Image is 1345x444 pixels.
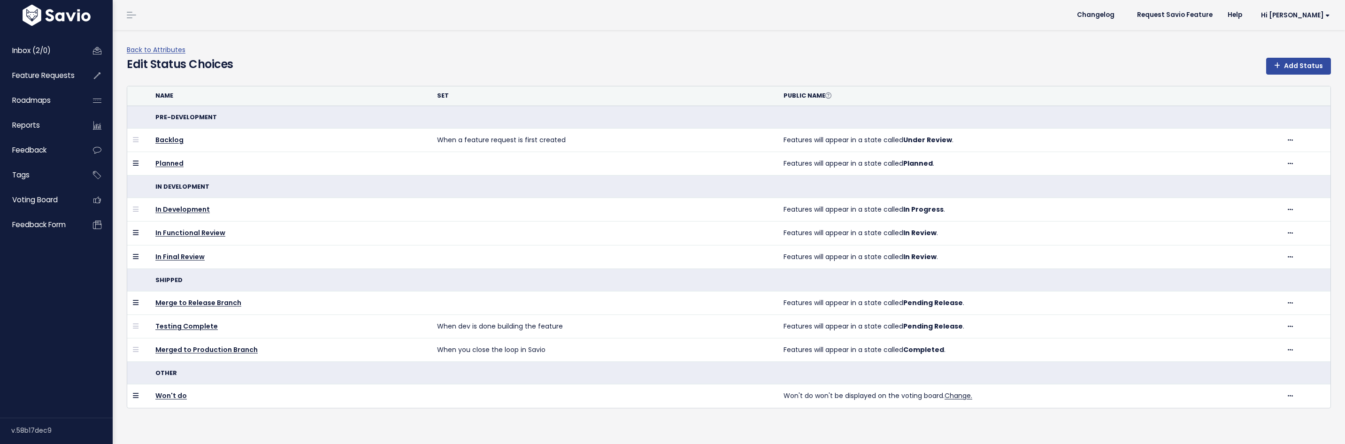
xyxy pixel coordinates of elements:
th: Set [431,86,778,106]
a: Planned [155,159,184,168]
span: Hi [PERSON_NAME] [1261,12,1330,19]
strong: In Progress [903,205,944,214]
a: Tags [2,164,78,186]
span: Inbox (2/0) [12,46,51,55]
span: Roadmaps [12,95,51,105]
a: Hi [PERSON_NAME] [1250,8,1337,23]
a: Testing Complete [155,322,218,331]
span: Reports [12,120,40,130]
strong: Completed [903,345,944,354]
a: Request Savio Feature [1130,8,1220,22]
span: Feature Requests [12,70,75,80]
a: In Development [155,205,210,214]
strong: Planned [903,159,933,168]
th: Shipped [150,268,1330,291]
a: Help [1220,8,1250,22]
td: Features will appear in a state called . [778,198,1280,222]
td: Features will appear in a state called . [778,245,1280,268]
td: Features will appear in a state called . [778,338,1280,362]
a: Reports [2,115,78,136]
td: Features will appear in a state called . [778,291,1280,314]
strong: Under Review [903,135,952,145]
span: Feedback form [12,220,66,230]
th: Name [150,86,431,106]
strong: Pending Release [903,298,963,307]
a: Feature Requests [2,65,78,86]
a: Inbox (2/0) [2,40,78,61]
a: Add Status [1266,58,1331,75]
span: Changelog [1077,12,1114,18]
span: Tags [12,170,30,180]
a: Voting Board [2,189,78,211]
td: Features will appear in a state called . [778,152,1280,176]
a: Feedback form [2,214,78,236]
th: Other [150,362,1330,384]
div: v.58b17dec9 [11,418,113,443]
span: Voting Board [12,195,58,205]
a: Merge to Release Branch [155,298,241,307]
a: Roadmaps [2,90,78,111]
span: Feedback [12,145,46,155]
a: Won't do [155,391,187,400]
a: Backlog [155,135,184,145]
td: Won't do won't be displayed on the voting board. [778,384,1280,408]
h4: Edit Status Choices [127,56,233,82]
a: Feedback [2,139,78,161]
td: Features will appear in a state called . [778,222,1280,245]
a: Merged to Production Branch [155,345,258,354]
td: Features will appear in a state called . [778,128,1280,152]
td: When dev is done building the feature [431,315,778,338]
strong: In Review [903,228,937,237]
th: Public Name [778,86,1280,106]
strong: Pending Release [903,322,963,331]
strong: In Review [903,252,937,261]
a: In Functional Review [155,228,225,237]
th: Pre-development [150,106,1330,128]
td: When a feature request is first created [431,128,778,152]
a: In Final Review [155,252,205,261]
a: Change. [945,391,972,400]
td: When you close the loop in Savio [431,338,778,362]
a: Back to Attributes [127,45,185,54]
th: In development [150,176,1330,198]
td: Features will appear in a state called . [778,315,1280,338]
img: logo-white.9d6f32f41409.svg [20,5,93,26]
